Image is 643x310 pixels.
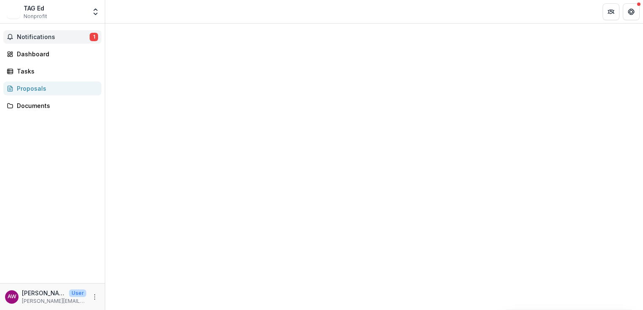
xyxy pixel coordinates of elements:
[90,292,100,302] button: More
[7,5,20,18] img: TAG Ed
[24,4,47,13] div: TAG Ed
[8,294,16,299] div: Anwar Walker
[90,33,98,41] span: 1
[17,101,95,110] div: Documents
[3,99,101,113] a: Documents
[69,289,86,297] p: User
[3,47,101,61] a: Dashboard
[17,50,95,58] div: Dashboard
[24,13,47,20] span: Nonprofit
[3,81,101,95] a: Proposals
[3,64,101,78] a: Tasks
[17,34,90,41] span: Notifications
[17,84,95,93] div: Proposals
[3,30,101,44] button: Notifications1
[22,289,66,297] p: [PERSON_NAME]
[603,3,619,20] button: Partners
[17,67,95,76] div: Tasks
[22,297,86,305] p: [PERSON_NAME][EMAIL_ADDRESS][DOMAIN_NAME]
[623,3,640,20] button: Get Help
[90,3,101,20] button: Open entity switcher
